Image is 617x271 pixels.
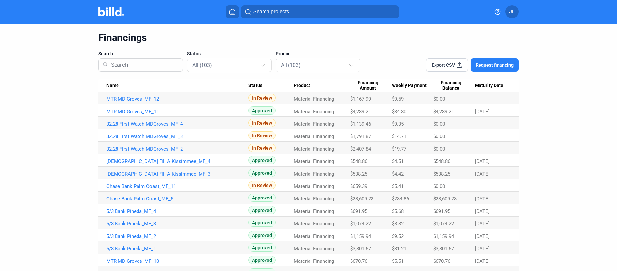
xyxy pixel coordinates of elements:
span: Material Financing [294,146,334,152]
span: [DATE] [475,258,490,264]
span: [DATE] [475,246,490,252]
span: $9.52 [392,233,404,239]
span: $0.00 [433,96,445,102]
span: In Review [248,144,276,152]
span: Name [106,83,119,89]
span: $538.25 [350,171,367,177]
span: $1,139.46 [350,121,371,127]
span: $659.39 [350,183,367,189]
span: Material Financing [294,208,334,214]
a: 32.28 First Watch MDGroves_MF_2 [106,146,248,152]
span: [DATE] [475,233,490,239]
span: Approved [248,219,276,227]
div: Financing Balance [433,80,475,91]
span: In Review [248,181,276,189]
span: Approved [248,231,276,239]
span: $1,074.22 [433,221,454,227]
span: Approved [248,194,276,202]
span: Material Financing [294,109,334,115]
span: $1,074.22 [350,221,371,227]
span: Material Financing [294,158,334,164]
button: Request financing [471,58,519,72]
span: $9.59 [392,96,404,102]
span: [DATE] [475,208,490,214]
span: In Review [248,94,276,102]
span: $548.86 [350,158,367,164]
a: [DEMOGRAPHIC_DATA] Fill A Kissimmee_MF_3 [106,171,248,177]
span: $4.51 [392,158,404,164]
span: $8.82 [392,221,404,227]
span: Product [294,83,310,89]
a: 32.28 First Watch MDGroves_MF_4 [106,121,248,127]
span: Approved [248,169,276,177]
span: Product [276,51,292,57]
div: Weekly Payment [392,83,433,89]
span: $5.51 [392,258,404,264]
a: Chase Bank Palm Coast_MF_5 [106,196,248,202]
span: Financing Amount [350,80,386,91]
span: $670.76 [350,258,367,264]
span: $5.68 [392,208,404,214]
a: 32.28 First Watch MDGroves_MF_3 [106,134,248,139]
span: $1,167.99 [350,96,371,102]
span: Export CSV [432,62,455,68]
span: [DATE] [475,109,490,115]
span: $1,159.94 [433,233,454,239]
img: Billd Company Logo [98,7,124,16]
span: Material Financing [294,121,334,127]
span: Search projects [253,8,289,16]
span: $9.35 [392,121,404,127]
div: Product [294,83,350,89]
span: $3,801.57 [350,246,371,252]
div: Name [106,83,248,89]
a: MTR MD Groves_MF_11 [106,109,248,115]
span: Material Financing [294,134,334,139]
span: Approved [248,256,276,264]
a: MTR MD Groves_MF_10 [106,258,248,264]
div: Financings [98,31,519,44]
span: $691.95 [433,208,450,214]
button: JL [505,5,519,18]
span: Material Financing [294,96,334,102]
span: Material Financing [294,171,334,177]
span: Approved [248,156,276,164]
span: $28,609.23 [433,196,457,202]
span: $3,801.57 [433,246,454,252]
mat-select-trigger: All (103) [192,62,212,68]
span: Weekly Payment [392,83,427,89]
span: JL [509,8,515,16]
div: Financing Amount [350,80,392,91]
span: $2,407.84 [350,146,371,152]
div: Maturity Date [475,83,511,89]
span: In Review [248,131,276,139]
span: Material Financing [294,183,334,189]
span: $4.42 [392,171,404,177]
button: Export CSV [426,58,468,72]
span: $691.95 [350,208,367,214]
span: $0.00 [433,146,445,152]
span: $34.80 [392,109,406,115]
span: Maturity Date [475,83,503,89]
span: $31.21 [392,246,406,252]
span: $0.00 [433,121,445,127]
span: Material Financing [294,246,334,252]
a: 5/3 Bank Pineda_MF_2 [106,233,248,239]
span: $1,791.87 [350,134,371,139]
span: Approved [248,243,276,252]
input: Search [108,56,179,73]
span: Status [248,83,262,89]
div: Status [248,83,294,89]
a: MTR MD Groves_MF_12 [106,96,248,102]
span: Financing Balance [433,80,469,91]
span: Material Financing [294,258,334,264]
span: $0.00 [433,134,445,139]
a: 5/3 Bank Pineda_MF_4 [106,208,248,214]
span: $0.00 [433,183,445,189]
span: $1,159.94 [350,233,371,239]
mat-select-trigger: All (103) [281,62,301,68]
span: $19.77 [392,146,406,152]
span: $234.86 [392,196,409,202]
span: Material Financing [294,196,334,202]
span: In Review [248,119,276,127]
span: Search [98,51,113,57]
